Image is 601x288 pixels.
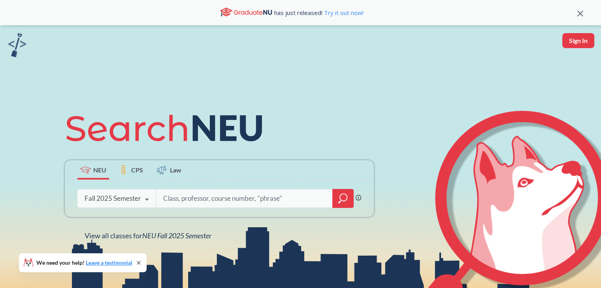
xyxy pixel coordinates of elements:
[131,165,143,174] span: CPS
[274,8,364,17] span: has just released!
[8,33,26,57] img: sandbox logo
[86,259,132,266] a: Leave a testimonial
[8,33,26,60] a: sandbox logo
[162,190,327,207] input: Class, professor, course number, "phrase"
[562,33,594,48] button: Sign In
[170,165,181,174] span: Law
[36,260,132,266] span: We need your help!
[93,165,106,174] span: NEU
[85,231,211,240] span: View all classes for
[322,9,364,17] a: Try it out now!
[338,193,348,204] svg: magnifying glass
[85,194,141,203] div: Fall 2025 Semester
[332,189,354,208] div: magnifying glass
[142,231,211,240] span: NEU Fall 2025 Semester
